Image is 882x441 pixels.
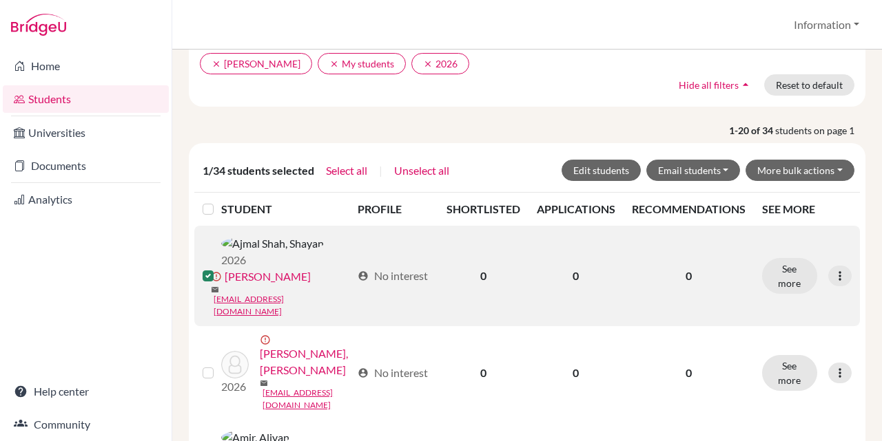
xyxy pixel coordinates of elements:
[788,12,865,38] button: Information
[632,268,746,284] p: 0
[729,123,775,138] strong: 1-20 of 34
[746,160,854,181] button: More bulk actions
[438,326,529,420] td: 0
[379,162,382,179] span: |
[221,193,349,226] th: STUDENT
[529,226,624,326] td: 0
[358,367,369,378] span: account_circle
[11,14,66,36] img: Bridge-U
[762,258,817,294] button: See more
[3,411,169,438] a: Community
[3,186,169,213] a: Analytics
[358,270,369,281] span: account_circle
[260,345,351,378] a: [PERSON_NAME], [PERSON_NAME]
[529,193,624,226] th: APPLICATIONS
[624,193,754,226] th: RECOMMENDATIONS
[329,59,339,69] i: clear
[438,193,529,226] th: SHORTLISTED
[423,59,433,69] i: clear
[325,162,368,180] button: Select all
[260,334,274,345] span: error_outline
[667,74,764,96] button: Hide all filtersarrow_drop_up
[221,378,249,395] p: 2026
[358,268,428,284] div: No interest
[739,78,752,92] i: arrow_drop_up
[349,193,438,226] th: PROFILE
[762,355,817,391] button: See more
[260,379,268,387] span: mail
[3,152,169,180] a: Documents
[203,162,314,179] span: 1/34 students selected
[632,365,746,381] p: 0
[3,119,169,147] a: Universities
[221,252,324,268] p: 2026
[679,79,739,91] span: Hide all filters
[221,351,249,378] img: Ali Khan, Fatima
[3,85,169,113] a: Students
[438,226,529,326] td: 0
[221,235,324,252] img: Ajmal Shah, Shayan
[358,365,428,381] div: No interest
[200,53,312,74] button: clear[PERSON_NAME]
[3,52,169,80] a: Home
[263,387,351,411] a: [EMAIL_ADDRESS][DOMAIN_NAME]
[764,74,854,96] button: Reset to default
[211,286,219,294] span: mail
[393,162,450,180] button: Unselect all
[529,326,624,420] td: 0
[562,160,641,181] button: Edit students
[754,193,860,226] th: SEE MORE
[775,123,865,138] span: students on page 1
[214,293,351,318] a: [EMAIL_ADDRESS][DOMAIN_NAME]
[318,53,406,74] button: clearMy students
[646,160,741,181] button: Email students
[411,53,469,74] button: clear2026
[3,378,169,405] a: Help center
[212,59,221,69] i: clear
[225,268,311,285] a: [PERSON_NAME]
